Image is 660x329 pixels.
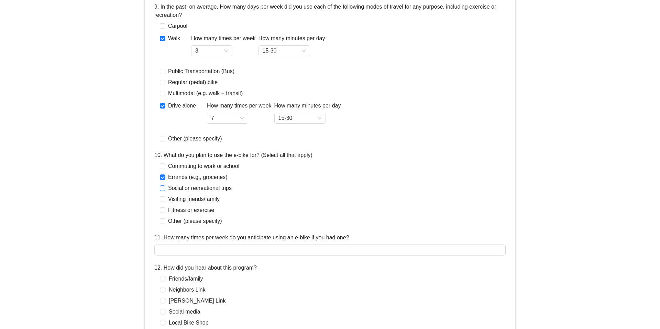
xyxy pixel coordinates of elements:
span: 15-30 [278,113,322,123]
label: How many minutes per day [258,34,325,43]
span: Commuting to work or school [165,162,242,170]
span: Social media [166,308,203,316]
span: Errands (e.g., groceries) [165,173,230,181]
input: 11. How many times per week do you anticipate using an e-bike if you had one? [154,245,506,256]
span: Regular (pedal) bike [165,78,220,87]
span: 7 [211,113,244,123]
span: 3 [195,46,228,56]
label: 9. In the past, on average, How many days per week did you use each of the following modes of tra... [154,3,506,19]
label: 11. How many times per week do you anticipate using an e-bike if you had one? [154,234,349,242]
label: 12. How did you hear about this program? [154,264,257,272]
span: Neighbors Link [166,286,208,294]
label: 10. What do you plan to use the e-bike for? (Select all that apply) [154,151,312,159]
label: How many minutes per day [274,102,341,110]
span: Local Bike Shop [166,319,211,327]
label: How many times per week [191,34,256,43]
span: [PERSON_NAME] Link [166,297,228,305]
span: Social or recreational trips [165,184,234,192]
span: Multimodal (e.g. walk + transit) [165,89,245,98]
span: Carpool [165,22,190,30]
span: Public Transportation (Bus) [165,67,237,76]
span: Other (please specify) [165,217,225,225]
span: Other (please specify) [165,135,225,143]
span: 15-30 [263,46,306,56]
span: Walk [165,34,183,43]
span: Visiting friends/family [165,195,222,203]
span: Friends/family [166,275,206,283]
span: Drive alone [165,102,199,110]
span: Fitness or exercise [165,206,217,214]
label: How many times per week [207,102,272,110]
